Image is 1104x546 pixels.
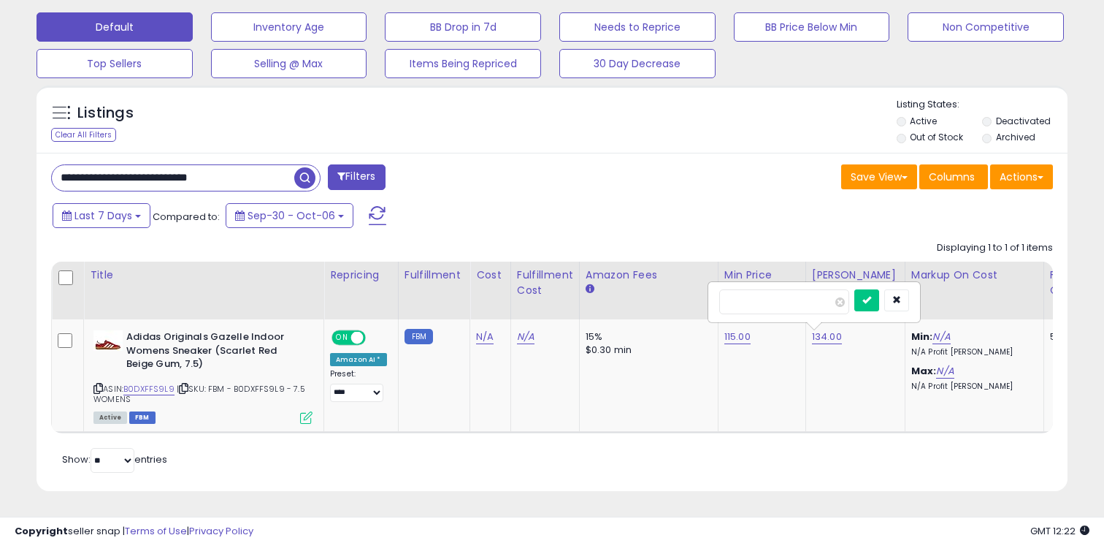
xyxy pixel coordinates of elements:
[476,330,494,344] a: N/A
[936,364,954,379] a: N/A
[919,164,988,189] button: Columns
[77,103,134,124] h5: Listings
[90,268,318,283] div: Title
[248,208,335,223] span: Sep-30 - Oct-06
[911,364,937,378] b: Max:
[330,369,387,402] div: Preset:
[911,268,1038,283] div: Markup on Cost
[586,344,707,357] div: $0.30 min
[897,98,1068,112] p: Listing States:
[559,49,716,78] button: 30 Day Decrease
[996,115,1051,127] label: Deactivated
[123,383,175,395] a: B0DXFFS9L9
[812,330,842,344] a: 134.00
[93,330,123,351] img: 315lX-zy2UL._SL40_.jpg
[126,330,304,375] b: Adidas Originals Gazelle Indoor Womens Sneaker (Scarlet Red Beige Gum, 7.5)
[908,12,1064,42] button: Non Competitive
[724,330,751,344] a: 115.00
[937,241,1053,255] div: Displaying 1 to 1 of 1 items
[812,268,899,283] div: [PERSON_NAME]
[905,262,1043,319] th: The percentage added to the cost of goods (COGS) that forms the calculator for Min & Max prices.
[724,268,800,283] div: Min Price
[330,268,392,283] div: Repricing
[385,12,541,42] button: BB Drop in 7d
[74,208,132,223] span: Last 7 Days
[129,412,156,424] span: FBM
[1050,268,1100,298] div: Fulfillable Quantity
[93,412,127,424] span: All listings currently available for purchase on Amazon
[93,383,305,405] span: | SKU: FBM - B0DXFFS9L9 - 7.5 WOMENS
[62,452,167,466] span: Show: entries
[911,382,1032,392] p: N/A Profit [PERSON_NAME]
[51,128,116,142] div: Clear All Filters
[93,330,313,422] div: ASIN:
[929,170,975,184] span: Columns
[153,210,220,224] span: Compared to:
[333,332,351,344] span: ON
[476,268,505,283] div: Cost
[15,524,68,538] strong: Copyright
[517,268,573,298] div: Fulfillment Cost
[405,268,464,283] div: Fulfillment
[586,283,594,296] small: Amazon Fees.
[841,164,917,189] button: Save View
[1050,330,1095,344] div: 5
[405,329,433,344] small: FBM
[990,164,1053,189] button: Actions
[364,332,387,344] span: OFF
[211,49,367,78] button: Selling @ Max
[37,12,193,42] button: Default
[559,12,716,42] button: Needs to Reprice
[211,12,367,42] button: Inventory Age
[910,115,937,127] label: Active
[517,330,534,344] a: N/A
[385,49,541,78] button: Items Being Repriced
[125,524,187,538] a: Terms of Use
[53,203,150,228] button: Last 7 Days
[996,131,1035,143] label: Archived
[910,131,963,143] label: Out of Stock
[328,164,385,190] button: Filters
[734,12,890,42] button: BB Price Below Min
[586,330,707,344] div: 15%
[586,268,712,283] div: Amazon Fees
[932,330,950,344] a: N/A
[911,347,1032,357] p: N/A Profit [PERSON_NAME]
[15,525,253,539] div: seller snap | |
[330,353,387,366] div: Amazon AI *
[226,203,353,228] button: Sep-30 - Oct-06
[37,49,193,78] button: Top Sellers
[1030,524,1089,538] span: 2025-10-14 12:22 GMT
[911,330,933,344] b: Min:
[189,524,253,538] a: Privacy Policy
